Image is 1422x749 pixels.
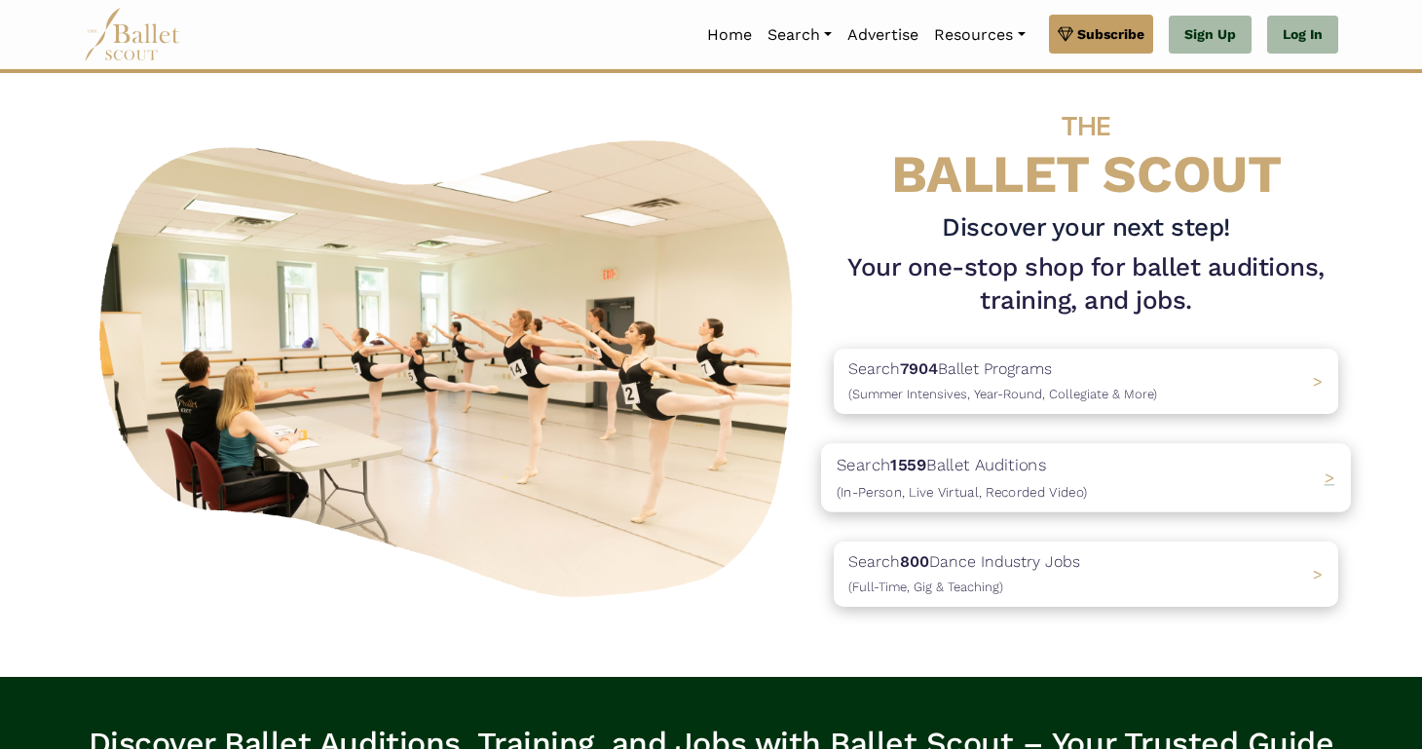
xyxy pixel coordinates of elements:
p: Search Dance Industry Jobs [848,549,1080,599]
p: Search Ballet Programs [848,356,1157,406]
a: Subscribe [1049,15,1153,54]
a: Search1559Ballet Auditions(In-Person, Live Virtual, Recorded Video) > [834,445,1338,510]
a: Search7904Ballet Programs(Summer Intensives, Year-Round, Collegiate & More)> [834,349,1338,414]
span: > [1313,565,1323,583]
a: Resources [926,15,1032,56]
span: > [1325,468,1335,487]
span: (Full-Time, Gig & Teaching) [848,580,1003,594]
a: Search800Dance Industry Jobs(Full-Time, Gig & Teaching) > [834,542,1338,607]
span: > [1313,372,1323,391]
a: Home [699,15,760,56]
h4: BALLET SCOUT [834,90,1338,204]
img: gem.svg [1058,23,1073,45]
a: Advertise [840,15,926,56]
b: 800 [900,552,929,571]
p: Search Ballet Auditions [837,452,1087,505]
h1: Your one-stop shop for ballet auditions, training, and jobs. [834,251,1338,318]
a: Sign Up [1169,16,1252,55]
a: Search [760,15,840,56]
span: (In-Person, Live Virtual, Recorded Video) [837,484,1087,500]
a: Log In [1267,16,1338,55]
h3: Discover your next step! [834,211,1338,244]
span: Subscribe [1077,23,1144,45]
b: 7904 [900,359,938,378]
span: THE [1062,110,1110,142]
b: 1559 [890,455,926,474]
span: (Summer Intensives, Year-Round, Collegiate & More) [848,387,1157,401]
img: A group of ballerinas talking to each other in a ballet studio [84,119,818,609]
